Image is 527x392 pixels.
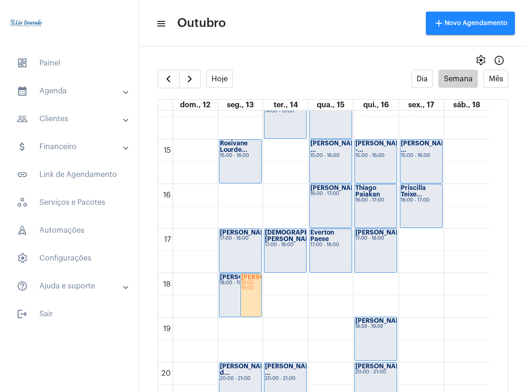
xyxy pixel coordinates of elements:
[355,140,407,153] strong: [PERSON_NAME] -...
[406,100,436,110] a: 17 de outubro de 2025
[401,153,442,158] div: 15:00 - 16:00
[361,100,391,110] a: 16 de outubro de 2025
[241,281,261,291] div: 18:00 - 19:00
[17,308,28,320] mat-icon: sidenav icon
[220,376,261,381] div: 20:00 - 21:00
[411,70,433,88] button: Dia
[220,140,248,153] strong: Rosivane Lourde...
[160,369,173,378] div: 20
[220,236,261,241] div: 17:00 - 18:00
[272,100,300,110] a: 14 de outubro de 2025
[9,163,129,186] span: Link de Agendamento
[162,235,173,244] div: 17
[265,363,317,376] strong: [PERSON_NAME] ...
[355,185,380,197] strong: Thiago Paiakan
[355,236,396,241] div: 17:00 - 18:00
[17,141,28,152] mat-icon: sidenav icon
[17,85,28,97] mat-icon: sidenav icon
[355,198,396,203] div: 16:00 - 17:00
[265,376,306,381] div: 20:00 - 21:00
[6,275,139,297] mat-expansion-panel-header: sidenav iconAjuda e suporte
[17,225,28,236] span: sidenav icon
[426,12,515,35] button: Novo Agendamento
[161,191,173,199] div: 16
[265,242,306,248] div: 17:00 - 18:00
[17,281,28,292] mat-icon: sidenav icon
[471,51,490,70] button: settings
[7,5,45,42] img: 4c910ca3-f26c-c648-53c7-1a2041c6e520.jpg
[265,109,306,114] div: 14:00 - 15:00
[475,55,486,66] span: settings
[401,140,453,153] strong: [PERSON_NAME] ...
[220,274,272,280] strong: [PERSON_NAME]
[6,136,139,158] mat-expansion-panel-header: sidenav iconFinanceiro
[9,303,129,325] span: Sair
[220,281,261,286] div: 18:00 - 19:00
[17,253,28,264] span: sidenav icon
[355,153,396,158] div: 15:00 - 16:00
[9,52,129,74] span: Painel
[17,85,124,97] mat-panel-title: Agenda
[310,191,351,196] div: 16:00 - 17:00
[241,274,293,280] strong: [PERSON_NAME]
[355,363,407,369] strong: [PERSON_NAME]
[401,198,442,203] div: 16:00 - 17:00
[161,280,173,288] div: 18
[158,70,180,88] button: Semana Anterior
[177,16,226,31] span: Outubro
[438,70,478,88] button: Semana
[6,108,139,130] mat-expansion-panel-header: sidenav iconClientes
[310,185,368,191] strong: [PERSON_NAME]...
[17,197,28,208] span: sidenav icon
[206,70,233,88] button: Hoje
[17,58,28,69] span: sidenav icon
[310,229,334,242] strong: Everton Paese
[355,370,396,375] div: 20:00 - 21:00
[220,229,272,235] strong: [PERSON_NAME]
[179,70,201,88] button: Próximo Semana
[17,141,124,152] mat-panel-title: Financeiro
[161,325,173,333] div: 19
[162,146,173,155] div: 15
[178,100,212,110] a: 12 de outubro de 2025
[225,100,256,110] a: 13 de outubro de 2025
[220,153,261,158] div: 15:00 - 16:00
[490,51,508,70] button: Info
[310,153,351,158] div: 15:00 - 16:00
[265,229,337,242] strong: [DEMOGRAPHIC_DATA][PERSON_NAME]
[17,113,28,124] mat-icon: sidenav icon
[17,169,28,180] mat-icon: sidenav icon
[156,18,165,29] mat-icon: sidenav icon
[9,191,129,214] span: Serviços e Pacotes
[9,247,129,269] span: Configurações
[355,229,413,235] strong: [PERSON_NAME]...
[451,100,482,110] a: 18 de outubro de 2025
[310,242,351,248] div: 17:00 - 18:00
[355,324,396,329] div: 18:59 - 19:59
[17,281,124,292] mat-panel-title: Ajuda e suporte
[310,140,362,153] strong: [PERSON_NAME] ...
[433,20,508,26] span: Novo Agendamento
[433,18,444,29] mat-icon: add
[483,70,508,88] button: Mês
[6,80,139,102] mat-expansion-panel-header: sidenav iconAgenda
[9,219,129,242] span: Automações
[494,55,505,66] mat-icon: Info
[355,318,407,324] strong: [PERSON_NAME]
[401,185,426,197] strong: Priscilla Teixe...
[315,100,347,110] a: 15 de outubro de 2025
[220,363,272,376] strong: [PERSON_NAME] d...
[17,113,124,124] mat-panel-title: Clientes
